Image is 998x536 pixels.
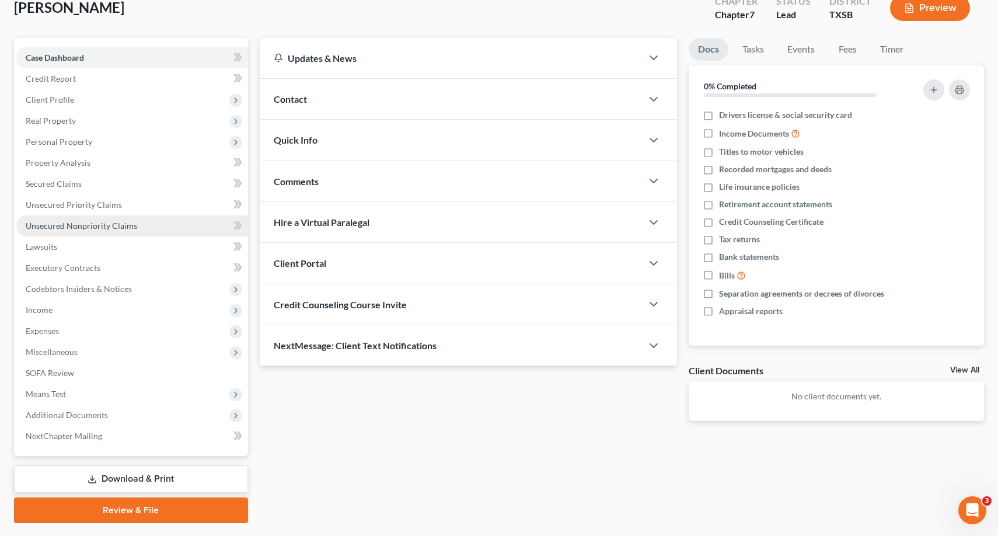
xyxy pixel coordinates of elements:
[719,146,804,158] span: Titles to motor vehicles
[26,431,102,441] span: NextChapter Mailing
[26,179,82,189] span: Secured Claims
[26,74,76,83] span: Credit Report
[689,38,728,61] a: Docs
[982,496,992,506] span: 3
[719,305,783,317] span: Appraisal reports
[274,217,369,228] span: Hire a Virtual Paralegal
[733,38,773,61] a: Tasks
[26,284,132,294] span: Codebtors Insiders & Notices
[26,305,53,315] span: Income
[26,368,74,378] span: SOFA Review
[16,236,248,257] a: Lawsuits
[16,215,248,236] a: Unsecured Nonpriority Claims
[719,216,823,228] span: Credit Counseling Certificate
[16,47,248,68] a: Case Dashboard
[749,9,755,20] span: 7
[16,194,248,215] a: Unsecured Priority Claims
[16,363,248,384] a: SOFA Review
[719,270,735,281] span: Bills
[26,389,66,399] span: Means Test
[829,38,866,61] a: Fees
[16,152,248,173] a: Property Analysis
[776,8,811,22] div: Lead
[16,68,248,89] a: Credit Report
[719,128,789,140] span: Income Documents
[274,93,307,105] span: Contact
[26,158,90,168] span: Property Analysis
[719,109,852,121] span: Drivers license & social security card
[719,234,760,245] span: Tax returns
[704,81,756,91] strong: 0% Completed
[26,326,59,336] span: Expenses
[719,288,884,300] span: Separation agreements or decrees of divorces
[16,426,248,447] a: NextChapter Mailing
[274,52,629,64] div: Updates & News
[698,391,975,402] p: No client documents yet.
[26,200,122,210] span: Unsecured Priority Claims
[715,8,758,22] div: Chapter
[689,364,763,377] div: Client Documents
[26,242,57,252] span: Lawsuits
[274,299,407,310] span: Credit Counseling Course Invite
[719,251,779,263] span: Bank statements
[26,116,76,126] span: Real Property
[950,366,979,374] a: View All
[274,257,326,269] span: Client Portal
[14,465,248,493] a: Download & Print
[274,134,317,145] span: Quick Info
[778,38,824,61] a: Events
[26,137,92,147] span: Personal Property
[14,497,248,523] a: Review & File
[719,199,832,210] span: Retirement account statements
[26,221,137,231] span: Unsecured Nonpriority Claims
[719,181,800,193] span: Life insurance policies
[26,410,108,420] span: Additional Documents
[719,163,832,175] span: Recorded mortgages and deeds
[26,95,74,105] span: Client Profile
[871,38,913,61] a: Timer
[274,176,319,187] span: Comments
[274,340,437,351] span: NextMessage: Client Text Notifications
[16,257,248,279] a: Executory Contracts
[829,8,871,22] div: TXSB
[16,173,248,194] a: Secured Claims
[26,53,84,62] span: Case Dashboard
[26,263,100,273] span: Executory Contracts
[26,347,78,357] span: Miscellaneous
[958,496,986,524] iframe: Intercom live chat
